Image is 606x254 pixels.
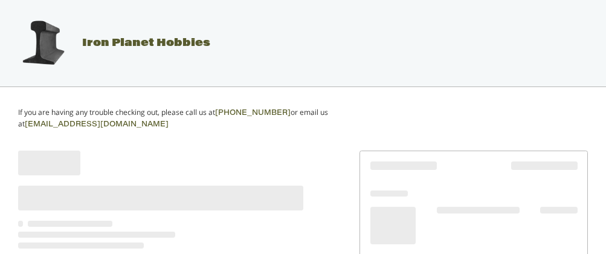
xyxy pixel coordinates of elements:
[25,121,169,128] a: [EMAIL_ADDRESS][DOMAIN_NAME]
[7,38,210,49] a: Iron Planet Hobbies
[17,17,69,69] img: Iron Planet Hobbies
[18,107,344,130] p: If you are having any trouble checking out, please call us at or email us at
[82,38,210,49] span: Iron Planet Hobbies
[215,109,291,117] a: [PHONE_NUMBER]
